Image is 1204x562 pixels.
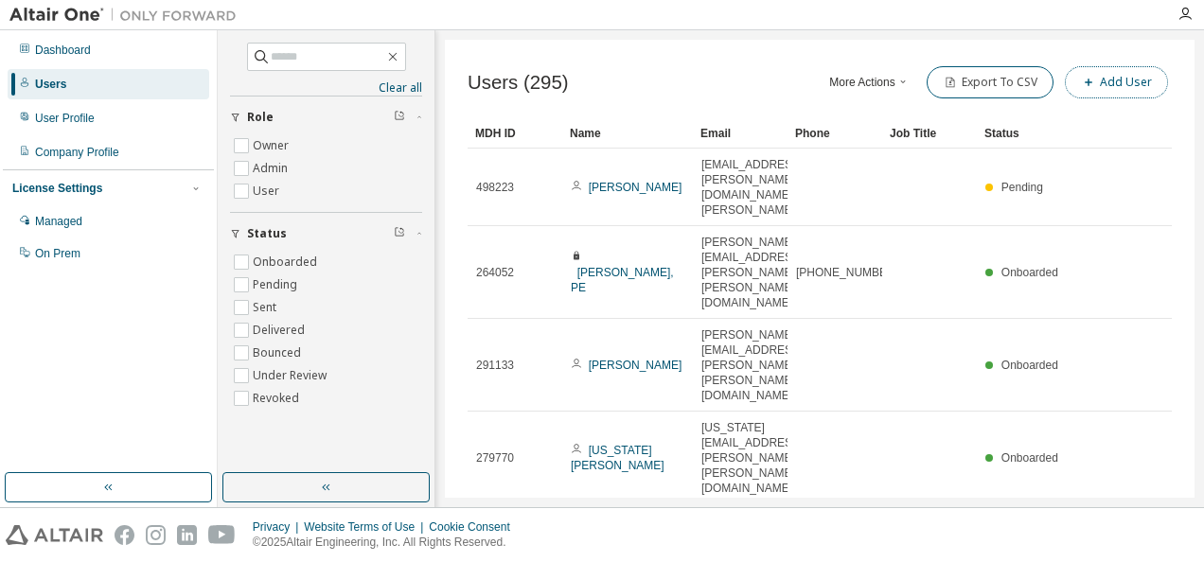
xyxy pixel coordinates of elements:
div: Users [35,77,66,92]
div: License Settings [12,181,102,196]
button: Add User [1065,66,1168,98]
label: Revoked [253,387,303,410]
label: Bounced [253,342,305,364]
label: User [253,180,283,202]
label: Onboarded [253,251,321,273]
label: Pending [253,273,301,296]
span: [PHONE_NUMBER] [796,265,898,280]
label: Delivered [253,319,309,342]
button: Status [230,213,422,255]
div: Privacy [253,519,304,535]
span: Pending [1001,181,1043,194]
div: User Profile [35,111,95,126]
a: Clear all [230,80,422,96]
label: Owner [253,134,292,157]
span: Status [247,226,287,241]
span: Clear filter [394,226,405,241]
div: Status [984,118,1064,149]
div: On Prem [35,246,80,261]
span: [PERSON_NAME][EMAIL_ADDRESS][PERSON_NAME][PERSON_NAME][DOMAIN_NAME] [701,235,803,310]
button: More Actions [824,66,915,98]
div: Email [700,118,780,149]
a: [PERSON_NAME], PE [571,266,674,294]
label: Under Review [253,364,330,387]
span: [EMAIL_ADDRESS][PERSON_NAME][DOMAIN_NAME][PERSON_NAME] [701,157,803,218]
span: Clear filter [394,110,405,125]
div: Job Title [890,118,969,149]
span: [PERSON_NAME][EMAIL_ADDRESS][PERSON_NAME][PERSON_NAME][DOMAIN_NAME] [701,327,803,403]
img: linkedin.svg [177,525,197,545]
div: Company Profile [35,145,119,160]
img: facebook.svg [115,525,134,545]
div: Cookie Consent [429,519,521,535]
label: Sent [253,296,280,319]
a: [US_STATE][PERSON_NAME] [571,444,664,472]
span: Users (295) [468,72,569,94]
span: Onboarded [1001,266,1058,279]
span: 498223 [476,180,514,195]
span: Onboarded [1001,451,1058,465]
span: Onboarded [1001,359,1058,372]
button: Export To CSV [927,66,1053,98]
img: Altair One [9,6,246,25]
span: 291133 [476,358,514,373]
a: [PERSON_NAME] [589,181,682,194]
div: MDH ID [475,118,555,149]
a: [PERSON_NAME] [589,359,682,372]
div: Phone [795,118,875,149]
img: altair_logo.svg [6,525,103,545]
div: Name [570,118,685,149]
span: 279770 [476,450,514,465]
img: youtube.svg [208,525,236,545]
label: Admin [253,157,292,180]
span: 264052 [476,265,514,280]
span: [US_STATE][EMAIL_ADDRESS][PERSON_NAME][PERSON_NAME][DOMAIN_NAME] [701,420,803,496]
div: Managed [35,214,82,229]
div: Website Terms of Use [304,519,429,535]
span: Role [247,110,274,125]
img: instagram.svg [146,525,166,545]
p: © 2025 Altair Engineering, Inc. All Rights Reserved. [253,535,522,551]
div: Dashboard [35,43,91,58]
button: Role [230,97,422,138]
